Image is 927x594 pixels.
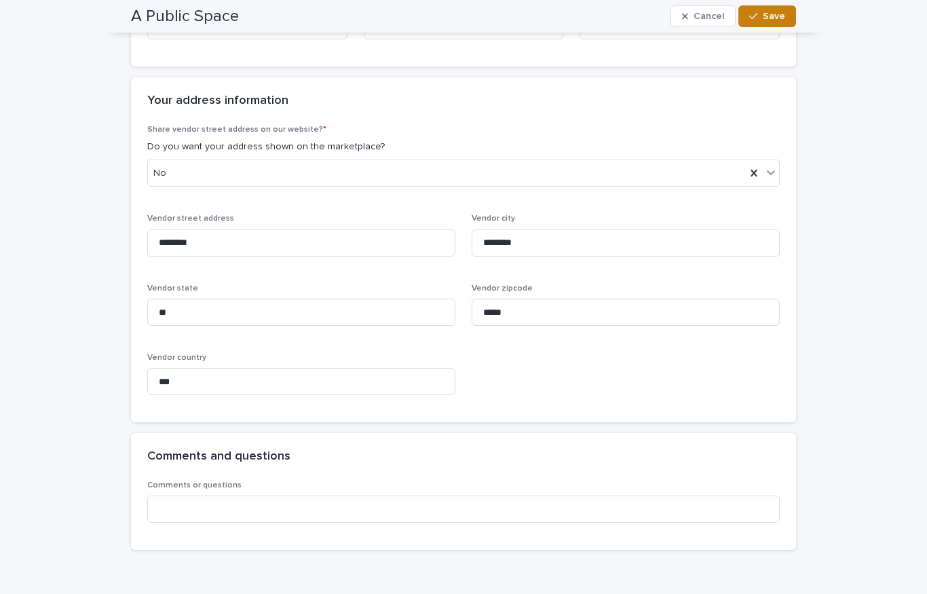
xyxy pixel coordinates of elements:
p: Do you want your address shown on the marketplace? [147,140,780,154]
button: Cancel [670,5,736,27]
span: Vendor country [147,354,206,362]
span: Comments or questions [147,481,242,489]
button: Save [738,5,796,27]
span: Vendor zipcode [472,284,533,293]
span: Share vendor street address on our website? [147,126,326,134]
span: Vendor street address [147,215,234,223]
span: Save [763,12,785,21]
h2: Comments and questions [147,449,290,464]
span: Vendor state [147,284,198,293]
span: Cancel [694,12,724,21]
span: Vendor city [472,215,515,223]
h2: Your address information [147,94,288,109]
h2: A Public Space [131,7,239,26]
span: No [153,166,166,181]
